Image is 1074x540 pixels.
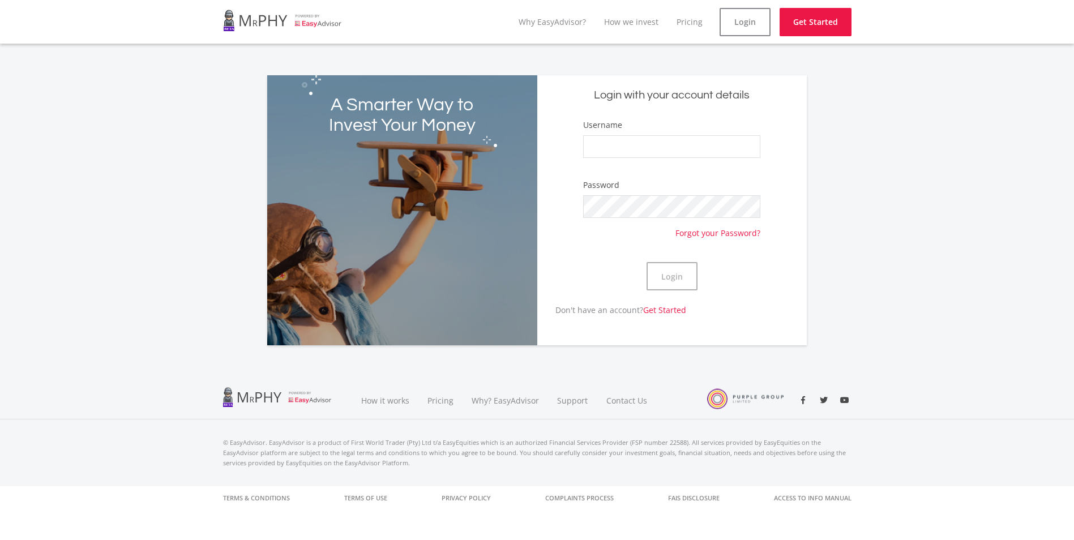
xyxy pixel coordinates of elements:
[668,486,720,510] a: FAIS Disclosure
[780,8,852,36] a: Get Started
[442,486,491,510] a: Privacy Policy
[604,16,658,27] a: How we invest
[321,95,483,136] h2: A Smarter Way to Invest Your Money
[545,486,614,510] a: Complaints Process
[548,382,597,419] a: Support
[583,119,622,131] label: Username
[720,8,771,36] a: Login
[677,16,703,27] a: Pricing
[223,486,290,510] a: Terms & Conditions
[344,486,387,510] a: Terms of Use
[774,486,852,510] a: Access to Info Manual
[675,218,760,239] a: Forgot your Password?
[463,382,548,419] a: Why? EasyAdvisor
[519,16,586,27] a: Why EasyAdvisor?
[546,88,799,103] h5: Login with your account details
[643,305,686,315] a: Get Started
[647,262,698,290] button: Login
[352,382,418,419] a: How it works
[418,382,463,419] a: Pricing
[223,438,852,468] p: © EasyAdvisor. EasyAdvisor is a product of First World Trader (Pty) Ltd t/a EasyEquities which is...
[537,304,686,316] p: Don't have an account?
[597,382,657,419] a: Contact Us
[583,179,619,191] label: Password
